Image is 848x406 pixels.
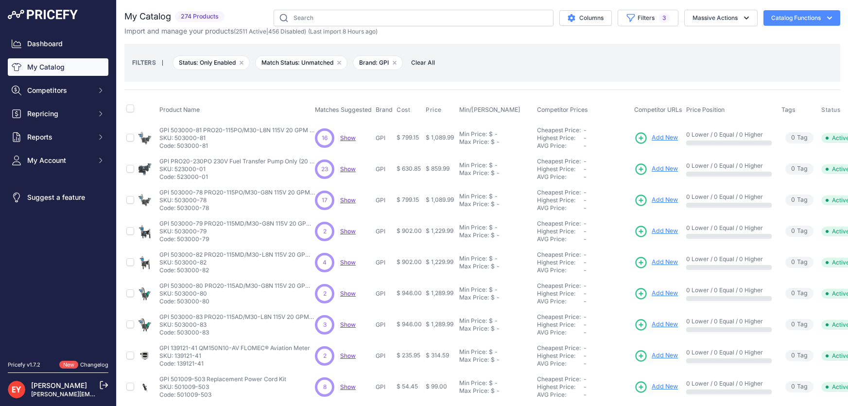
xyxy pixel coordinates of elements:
[634,225,678,238] a: Add New
[686,318,772,325] p: 0 Lower / 0 Equal / 0 Higher
[340,383,356,390] a: Show
[426,106,442,114] span: Price
[686,106,725,113] span: Price Position
[785,288,813,299] span: Tag
[537,290,584,298] div: Highest Price:
[493,348,498,356] div: -
[376,352,393,360] p: GPI
[323,258,327,267] span: 4
[791,289,795,298] span: 0
[124,26,378,36] p: Import and manage your products
[537,375,581,383] a: Cheapest Price:
[537,235,584,243] div: AVG Price:
[159,259,315,266] p: SKU: 503000-82
[791,351,795,360] span: 0
[491,263,495,270] div: $
[315,106,372,113] span: Matches Suggested
[491,138,495,146] div: $
[376,383,393,391] p: GPI
[459,317,487,325] div: Min Price:
[491,294,495,301] div: $
[8,58,108,76] a: My Catalog
[584,134,587,141] span: -
[159,375,286,383] p: GPI 501009-503 Replacement Power Cord Kit
[397,196,419,203] span: $ 799.15
[159,165,315,173] p: SKU: 523000-01
[495,387,500,395] div: -
[426,289,453,297] span: $ 1,289.99
[459,130,487,138] div: Min Price:
[489,255,493,263] div: $
[537,189,581,196] a: Cheapest Price:
[8,35,108,53] a: Dashboard
[684,10,758,26] button: Massive Actions
[652,164,678,174] span: Add New
[584,329,587,336] span: -
[8,361,40,369] div: Pricefy v1.7.2
[495,356,500,364] div: -
[159,313,315,321] p: GPI 503000-83 PRO20-115AD/M30-L8N 115V 20 GPM Fuel Transfer Pump with M30 Meter & Automatic Diese...
[459,325,489,333] div: Max Price:
[791,382,795,391] span: 0
[652,382,678,391] span: Add New
[308,28,378,35] span: (Last import 8 Hours ago)
[493,317,498,325] div: -
[489,348,493,356] div: $
[132,59,156,66] small: FILTERS
[584,189,587,196] span: -
[634,162,678,176] a: Add New
[175,11,225,22] span: 274 Products
[397,289,422,297] span: $ 946.00
[323,289,327,298] span: 2
[426,165,450,172] span: $ 859.99
[658,13,670,23] span: 3
[537,220,581,227] a: Cheapest Price:
[340,165,356,173] a: Show
[584,321,587,328] span: -
[159,134,315,142] p: SKU: 503000-81
[8,152,108,169] button: My Account
[340,290,356,297] span: Show
[763,10,840,26] button: Catalog Functions
[686,380,772,388] p: 0 Lower / 0 Equal / 0 Higher
[495,294,500,301] div: -
[785,350,813,361] span: Tag
[584,352,587,359] span: -
[584,196,587,204] span: -
[376,134,393,142] p: GPI
[376,290,393,298] p: GPI
[491,356,495,364] div: $
[652,320,678,329] span: Add New
[459,379,487,387] div: Min Price:
[791,133,795,142] span: 0
[584,235,587,243] span: -
[495,263,500,270] div: -
[236,28,266,35] a: 2511 Active
[376,165,393,173] p: GPI
[584,391,587,398] span: -
[376,106,393,113] span: Brand
[495,200,500,208] div: -
[323,352,327,360] span: 2
[584,158,587,165] span: -
[537,158,581,165] a: Cheapest Price:
[584,266,587,274] span: -
[159,383,286,391] p: SKU: 501009-503
[491,231,495,239] div: $
[159,189,315,196] p: GPI 503000-78 PRO20-115PO/M30-G8N 115V 20 GPM Fuel Transfer Pump with M30 Meter
[459,255,487,263] div: Min Price:
[537,391,584,399] div: AVG Price:
[159,173,315,181] p: Code: 523000-01
[495,325,500,333] div: -
[537,352,584,360] div: Highest Price:
[8,10,78,19] img: Pricefy Logo
[340,134,356,141] span: Show
[584,165,587,173] span: -
[459,161,487,169] div: Min Price:
[8,189,108,206] a: Suggest a feature
[159,329,315,336] p: Code: 503000-83
[406,58,440,68] span: Clear All
[340,259,356,266] span: Show
[491,169,495,177] div: $
[159,352,310,360] p: SKU: 139121-41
